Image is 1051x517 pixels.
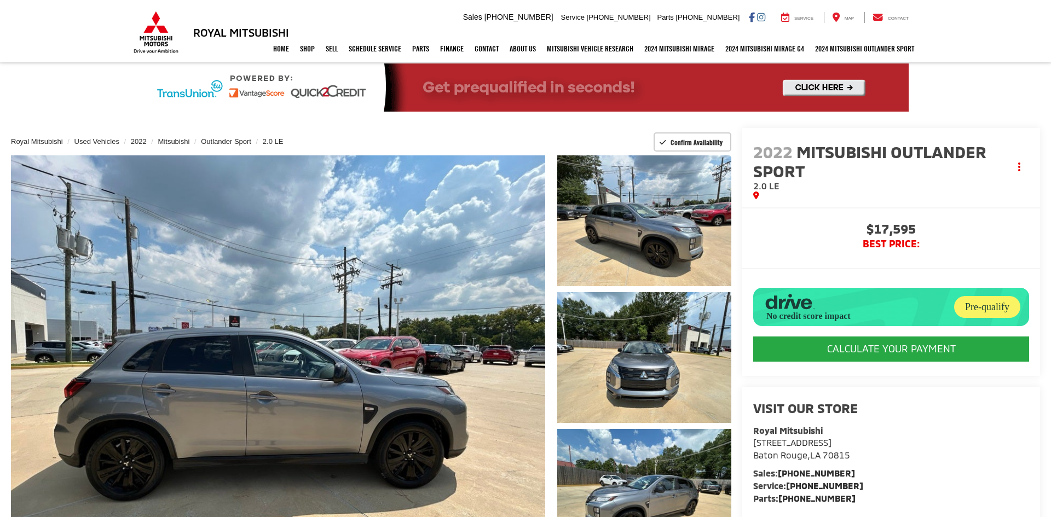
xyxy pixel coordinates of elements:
[845,16,854,21] span: Map
[1018,162,1020,171] span: dropdown dots
[864,12,917,23] a: Contact
[675,13,740,21] span: [PHONE_NUMBER]
[587,13,651,21] span: [PHONE_NUMBER]
[561,13,585,21] span: Service
[753,450,850,460] span: ,
[810,450,821,460] span: LA
[753,142,986,181] span: Mitsubishi Outlander Sport
[753,480,863,491] strong: Service:
[810,35,920,62] a: 2024 Mitsubishi Outlander SPORT
[142,63,909,112] img: Quick2Credit
[484,13,553,21] span: [PHONE_NUMBER]
[888,16,909,21] span: Contact
[541,35,639,62] a: Mitsubishi Vehicle Research
[639,35,720,62] a: 2024 Mitsubishi Mirage
[193,26,289,38] h3: Royal Mitsubishi
[158,137,190,146] a: Mitsubishi
[654,132,732,152] button: Confirm Availability
[753,468,855,478] strong: Sales:
[753,401,1029,415] h2: Visit our Store
[555,154,733,287] img: 2022 Mitsubishi Outlander Sport 2.0 LE
[469,35,504,62] a: Contact
[504,35,541,62] a: About Us
[294,35,320,62] a: Shop
[753,181,779,191] span: 2.0 LE
[263,137,284,146] a: 2.0 LE
[778,493,856,503] a: [PHONE_NUMBER]
[757,13,765,21] a: Instagram: Click to visit our Instagram page
[753,239,1029,249] span: BEST PRICE:
[131,11,181,54] img: Mitsubishi
[720,35,810,62] a: 2024 Mitsubishi Mirage G4
[657,13,673,21] span: Parts
[555,291,733,424] img: 2022 Mitsubishi Outlander Sport 2.0 LE
[753,437,850,460] a: [STREET_ADDRESS] Baton Rouge,LA 70815
[753,336,1029,362] : CALCULATE YOUR PAYMENT
[463,13,482,21] span: Sales
[778,468,855,478] a: [PHONE_NUMBER]
[131,137,147,146] a: 2022
[320,35,343,62] a: Sell
[753,450,807,460] span: Baton Rouge
[824,12,862,23] a: Map
[823,450,850,460] span: 70815
[74,137,119,146] a: Used Vehicles
[753,493,856,503] strong: Parts:
[753,425,823,435] strong: Royal Mitsubishi
[557,292,731,423] a: Expand Photo 2
[557,155,731,286] a: Expand Photo 1
[435,35,469,62] a: Finance
[268,35,294,62] a: Home
[11,137,63,146] a: Royal Mitsubishi
[671,138,723,147] span: Confirm Availability
[201,137,251,146] a: Outlander Sport
[749,13,755,21] a: Facebook: Click to visit our Facebook page
[1010,158,1029,177] button: Actions
[407,35,435,62] a: Parts: Opens in a new tab
[753,437,831,448] span: [STREET_ADDRESS]
[773,12,822,23] a: Service
[794,16,813,21] span: Service
[753,222,1029,239] span: $17,595
[753,142,793,161] span: 2022
[786,480,863,491] a: [PHONE_NUMBER]
[343,35,407,62] a: Schedule Service: Opens in a new tab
